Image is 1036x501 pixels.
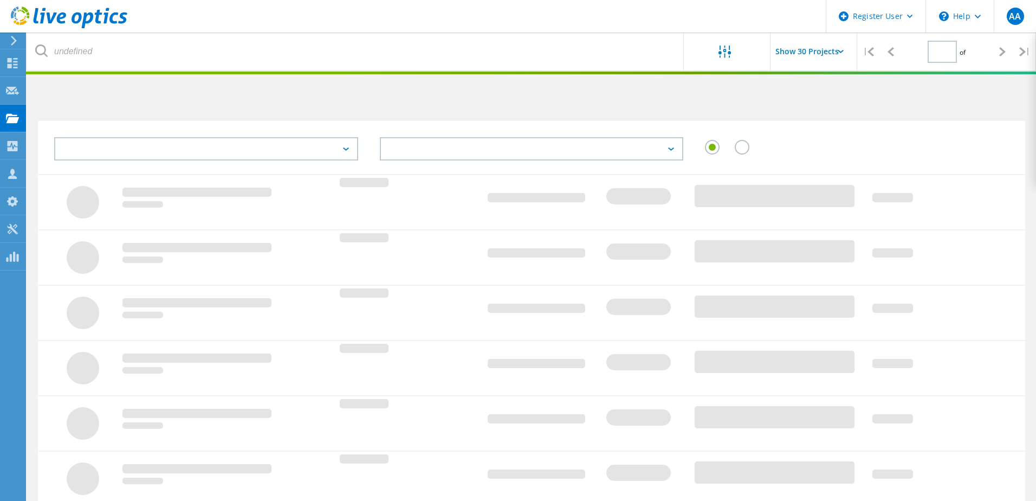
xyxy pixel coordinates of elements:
svg: \n [939,11,949,21]
div: | [1014,33,1036,71]
span: AA [1009,12,1021,21]
a: Live Optics Dashboard [11,23,127,30]
div: | [857,33,879,71]
span: of [960,48,966,57]
input: undefined [27,33,684,70]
